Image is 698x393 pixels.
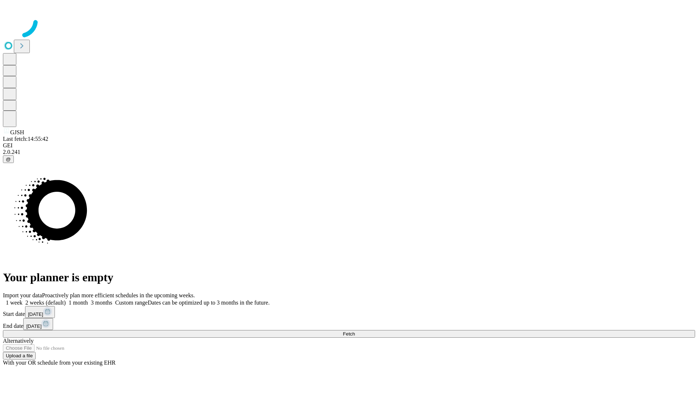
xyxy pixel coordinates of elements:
[25,299,66,306] span: 2 weeks (default)
[3,149,695,155] div: 2.0.241
[115,299,148,306] span: Custom range
[3,271,695,284] h1: Your planner is empty
[3,318,695,330] div: End date
[69,299,88,306] span: 1 month
[3,330,695,338] button: Fetch
[3,338,33,344] span: Alternatively
[6,299,23,306] span: 1 week
[3,142,695,149] div: GEI
[3,360,116,366] span: With your OR schedule from your existing EHR
[28,311,43,317] span: [DATE]
[42,292,195,298] span: Proactively plan more efficient schedules in the upcoming weeks.
[3,155,14,163] button: @
[3,292,42,298] span: Import your data
[148,299,269,306] span: Dates can be optimized up to 3 months in the future.
[10,129,24,135] span: GJSH
[3,306,695,318] div: Start date
[343,331,355,337] span: Fetch
[26,323,41,329] span: [DATE]
[23,318,53,330] button: [DATE]
[25,306,55,318] button: [DATE]
[6,156,11,162] span: @
[3,352,36,360] button: Upload a file
[91,299,112,306] span: 3 months
[3,136,48,142] span: Last fetch: 14:55:42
